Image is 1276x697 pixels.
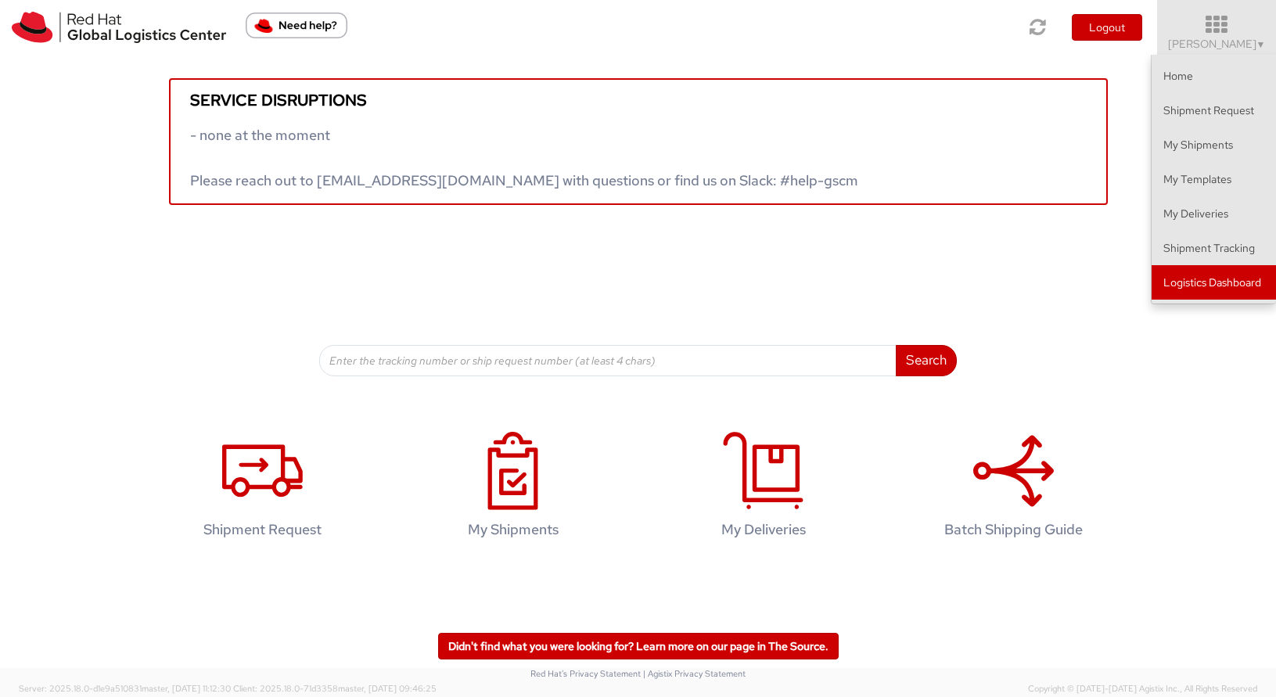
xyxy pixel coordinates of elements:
span: ▼ [1256,38,1266,51]
a: My Deliveries [646,415,881,562]
h5: Service disruptions [190,92,1087,109]
a: My Deliveries [1152,196,1276,231]
span: master, [DATE] 11:12:30 [142,683,231,694]
a: Batch Shipping Guide [897,415,1131,562]
span: Server: 2025.18.0-d1e9a510831 [19,683,231,694]
span: Client: 2025.18.0-71d3358 [233,683,437,694]
a: Didn't find what you were looking for? Learn more on our page in The Source. [438,633,839,659]
input: Enter the tracking number or ship request number (at least 4 chars) [319,345,897,376]
span: - none at the moment Please reach out to [EMAIL_ADDRESS][DOMAIN_NAME] with questions or find us o... [190,126,858,189]
button: Search [896,345,957,376]
h4: Shipment Request [162,522,364,537]
img: rh-logistics-00dfa346123c4ec078e1.svg [12,12,226,43]
button: Logout [1072,14,1142,41]
h4: Batch Shipping Guide [913,522,1115,537]
a: Red Hat's Privacy Statement [530,668,641,679]
a: Shipment Request [146,415,380,562]
a: My Shipments [396,415,631,562]
button: Need help? [246,13,347,38]
span: Copyright © [DATE]-[DATE] Agistix Inc., All Rights Reserved [1028,683,1257,695]
span: [PERSON_NAME] [1168,37,1266,51]
a: Shipment Tracking [1152,231,1276,265]
h4: My Shipments [412,522,614,537]
h4: My Deliveries [663,522,864,537]
a: My Shipments [1152,128,1276,162]
span: master, [DATE] 09:46:25 [338,683,437,694]
a: Logistics Dashboard [1152,265,1276,300]
a: | Agistix Privacy Statement [643,668,746,679]
a: My Templates [1152,162,1276,196]
a: Service disruptions - none at the moment Please reach out to [EMAIL_ADDRESS][DOMAIN_NAME] with qu... [169,78,1108,205]
a: Shipment Request [1152,93,1276,128]
a: Home [1152,59,1276,93]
